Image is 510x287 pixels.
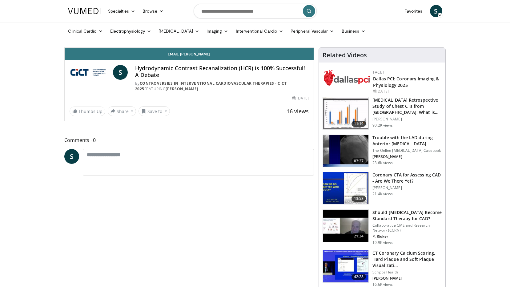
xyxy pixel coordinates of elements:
[113,65,128,80] a: S
[372,240,393,245] p: 19.9K views
[372,160,393,165] p: 23.6K views
[372,209,442,222] h3: Should [MEDICAL_DATA] Become Standard Therapy for CAD?
[323,209,442,245] a: 21:34 Should [MEDICAL_DATA] Become Standard Therapy for CAD? Collaborative CME and Research Netwo...
[323,97,368,129] img: c2eb46a3-50d3-446d-a553-a9f8510c7760.150x105_q85_crop-smart_upscale.jpg
[372,250,442,269] h3: CT Coronary Calcium Scoring, Hard Plaque and Soft Plaque Visualizati…
[323,97,442,130] a: 11:19 [MEDICAL_DATA] Retrospective Study of Chest CTs from [GEOGRAPHIC_DATA]: What is the Re… [PE...
[372,234,442,239] p: P. Ridker
[135,81,287,91] a: Controversies in Interventional Cardiovascular Therapies - CICT 2025
[323,172,368,204] img: 34b2b9a4-89e5-4b8c-b553-8a638b61a706.150x105_q85_crop-smart_upscale.jpg
[108,106,136,116] button: Share
[372,276,442,281] p: [PERSON_NAME]
[372,123,393,128] p: 90.2K views
[372,192,393,196] p: 21.4K views
[135,65,309,78] h4: Hydrodynamic Contrast Recanalization (HCR) is 100% Successful! A Debate
[373,76,439,88] a: Dallas PCI: Coronary Imaging & Physiology 2025
[64,136,314,144] span: Comments 0
[106,25,155,37] a: Electrophysiology
[372,172,442,184] h3: Coronary CTA for Assessing CAD - Are We There Yet?
[323,135,368,167] img: ABqa63mjaT9QMpl35hMDoxOmtxO3TYNt_2.150x105_q85_crop-smart_upscale.jpg
[139,106,170,116] button: Save to
[166,86,198,91] a: [PERSON_NAME]
[323,51,367,59] h4: Related Videos
[324,70,370,86] img: 939357b5-304e-4393-95de-08c51a3c5e2a.png.150x105_q85_autocrop_double_scale_upscale_version-0.2.png
[232,25,287,37] a: Interventional Cardio
[64,149,79,164] a: S
[70,107,105,116] a: Thumbs Up
[104,5,139,17] a: Specialties
[323,135,442,167] a: 03:27 Trouble with the LAD during Anterior [MEDICAL_DATA] The Online [MEDICAL_DATA] Casebook [PER...
[373,89,440,94] div: [DATE]
[323,172,442,204] a: 13:58 Coronary CTA for Assessing CAD - Are We There Yet? [PERSON_NAME] 21.4K views
[323,250,442,287] a: 42:28 CT Coronary Calcium Scoring, Hard Plaque and Soft Plaque Visualizati… Scripps Health [PERSO...
[373,70,384,75] a: FACET
[70,65,110,80] img: Controversies in Interventional Cardiovascular Therapies - CICT 2025
[372,282,393,287] p: 16.6K views
[64,25,106,37] a: Clinical Cardio
[155,25,203,37] a: [MEDICAL_DATA]
[351,233,366,239] span: 21:34
[68,8,101,14] img: VuMedi Logo
[351,196,366,202] span: 13:58
[292,95,309,101] div: [DATE]
[372,154,442,159] p: [PERSON_NAME]
[372,223,442,233] p: Collaborative CME and Research Network (CCRN)
[65,48,314,60] a: Email [PERSON_NAME]
[351,121,366,127] span: 11:19
[372,97,442,115] h3: [MEDICAL_DATA] Retrospective Study of Chest CTs from [GEOGRAPHIC_DATA]: What is the Re…
[351,158,366,164] span: 03:27
[323,210,368,242] img: eb63832d-2f75-457d-8c1a-bbdc90eb409c.150x105_q85_crop-smart_upscale.jpg
[203,25,232,37] a: Imaging
[372,135,442,147] h3: Trouble with the LAD during Anterior [MEDICAL_DATA]
[372,117,442,122] p: [PERSON_NAME]
[351,274,366,280] span: 42:28
[372,148,442,153] p: The Online [MEDICAL_DATA] Casebook
[194,4,317,18] input: Search topics, interventions
[372,270,442,275] p: Scripps Health
[287,107,309,115] span: 16 views
[430,5,442,17] a: S
[323,250,368,282] img: 4ea3ec1a-320e-4f01-b4eb-a8bc26375e8f.150x105_q85_crop-smart_upscale.jpg
[372,185,442,190] p: [PERSON_NAME]
[135,81,309,92] div: By FEATURING
[139,5,167,17] a: Browse
[287,25,338,37] a: Peripheral Vascular
[401,5,426,17] a: Favorites
[338,25,369,37] a: Business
